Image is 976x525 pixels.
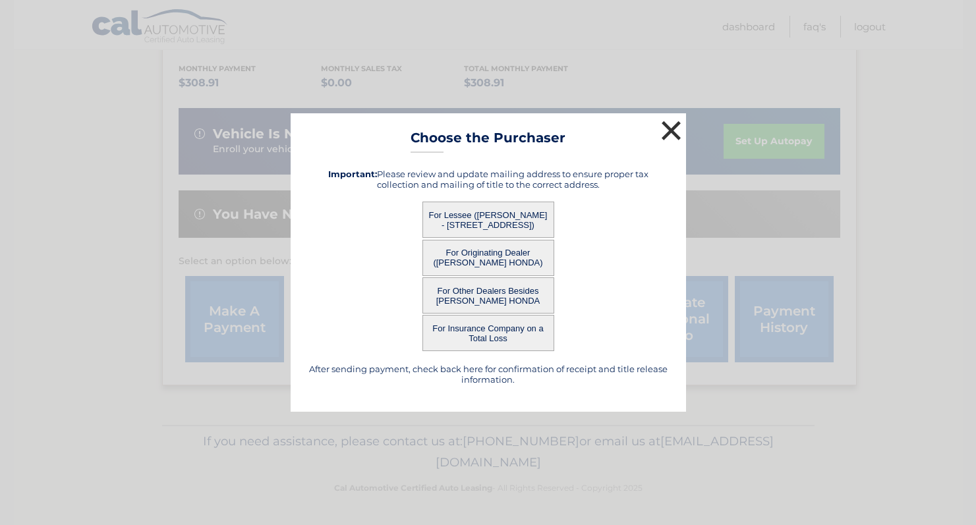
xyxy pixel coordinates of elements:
[422,240,554,276] button: For Originating Dealer ([PERSON_NAME] HONDA)
[422,315,554,351] button: For Insurance Company on a Total Loss
[422,277,554,314] button: For Other Dealers Besides [PERSON_NAME] HONDA
[328,169,377,179] strong: Important:
[422,202,554,238] button: For Lessee ([PERSON_NAME] - [STREET_ADDRESS])
[658,117,685,144] button: ×
[307,364,670,385] h5: After sending payment, check back here for confirmation of receipt and title release information.
[307,169,670,190] h5: Please review and update mailing address to ensure proper tax collection and mailing of title to ...
[411,130,565,153] h3: Choose the Purchaser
